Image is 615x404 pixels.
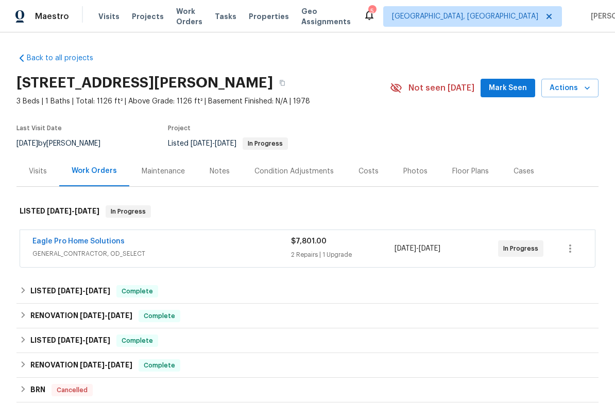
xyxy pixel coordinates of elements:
div: Work Orders [72,166,117,176]
div: Photos [403,166,428,177]
div: LISTED [DATE]-[DATE]Complete [16,279,599,304]
span: Last Visit Date [16,125,62,131]
span: Complete [140,360,179,371]
span: [DATE] [80,361,105,368]
span: [DATE] [86,337,110,344]
span: - [58,287,110,294]
span: Not seen [DATE] [408,83,474,93]
span: - [395,243,440,254]
h6: LISTED [30,285,110,297]
span: [DATE] [75,207,99,215]
span: In Progress [107,206,150,217]
span: $7,801.00 [291,238,327,245]
span: Projects [132,11,164,22]
button: Mark Seen [481,79,535,98]
span: Complete [140,311,179,321]
span: [DATE] [215,140,236,147]
span: [DATE] [80,312,105,319]
span: [DATE] [419,245,440,252]
div: LISTED [DATE]-[DATE]Complete [16,328,599,353]
span: - [191,140,236,147]
span: Complete [117,286,157,296]
h2: [STREET_ADDRESS][PERSON_NAME] [16,78,273,88]
span: Maestro [35,11,69,22]
h6: BRN [30,384,45,396]
div: RENOVATION [DATE]-[DATE]Complete [16,353,599,378]
span: [DATE] [58,337,82,344]
span: [DATE] [47,207,72,215]
div: 5 [368,6,375,16]
a: Back to all projects [16,53,115,63]
span: Geo Assignments [301,6,351,27]
span: Listed [168,140,288,147]
div: Visits [29,166,47,177]
div: Maintenance [142,166,185,177]
span: - [80,312,132,319]
span: Complete [117,336,157,346]
span: Mark Seen [489,82,527,95]
div: by [PERSON_NAME] [16,137,113,150]
div: Floor Plans [452,166,489,177]
button: Actions [541,79,599,98]
div: Cases [514,166,534,177]
span: [DATE] [191,140,212,147]
span: - [80,361,132,368]
span: [DATE] [108,361,132,368]
span: Visits [98,11,119,22]
a: Eagle Pro Home Solutions [32,238,125,245]
span: In Progress [244,140,287,147]
span: Properties [249,11,289,22]
h6: RENOVATION [30,310,132,322]
h6: LISTED [20,205,99,218]
span: Work Orders [176,6,202,27]
span: [DATE] [395,245,416,252]
span: - [58,337,110,344]
span: GENERAL_CONTRACTOR, OD_SELECT [32,249,291,259]
div: Costs [358,166,379,177]
span: In Progress [503,243,542,254]
div: Condition Adjustments [254,166,334,177]
span: Tasks [215,13,236,20]
div: Notes [210,166,230,177]
span: [DATE] [108,312,132,319]
span: [DATE] [58,287,82,294]
div: RENOVATION [DATE]-[DATE]Complete [16,304,599,328]
span: [DATE] [16,140,38,147]
span: [GEOGRAPHIC_DATA], [GEOGRAPHIC_DATA] [392,11,538,22]
div: LISTED [DATE]-[DATE]In Progress [16,195,599,228]
div: 2 Repairs | 1 Upgrade [291,250,395,260]
div: BRN Cancelled [16,378,599,402]
button: Copy Address [273,74,292,92]
span: Actions [550,82,590,95]
span: Project [168,125,191,131]
span: - [47,207,99,215]
span: Cancelled [53,385,92,395]
h6: RENOVATION [30,359,132,372]
span: 3 Beds | 1 Baths | Total: 1126 ft² | Above Grade: 1126 ft² | Basement Finished: N/A | 1978 [16,96,390,107]
span: [DATE] [86,287,110,294]
h6: LISTED [30,335,110,347]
